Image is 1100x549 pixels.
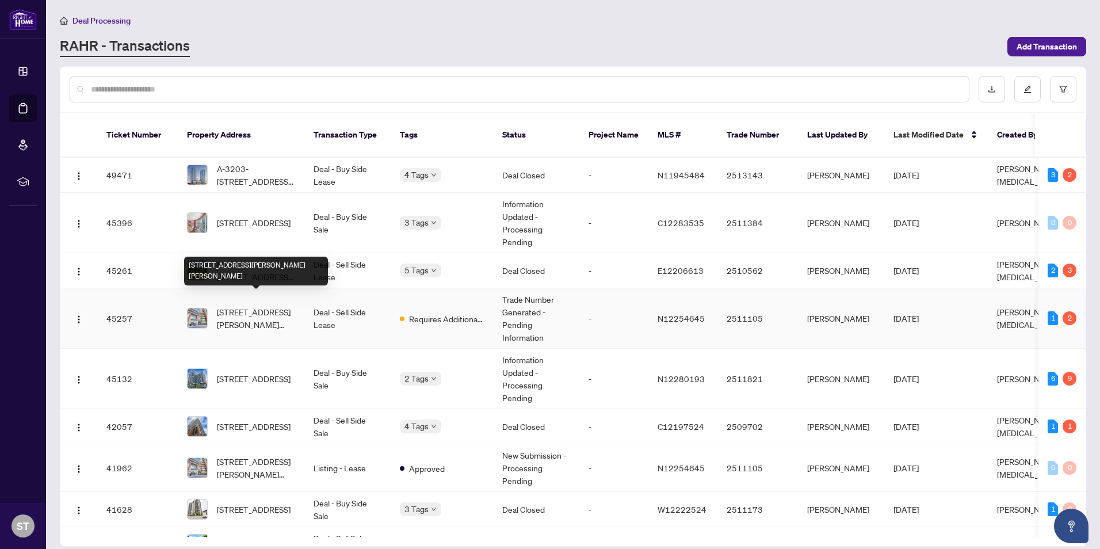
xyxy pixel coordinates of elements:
[304,409,391,444] td: Deal - Sell Side Sale
[1063,311,1076,325] div: 2
[304,158,391,193] td: Deal - Buy Side Lease
[1048,502,1058,516] div: 1
[798,158,884,193] td: [PERSON_NAME]
[1063,216,1076,230] div: 0
[493,158,579,193] td: Deal Closed
[1017,37,1077,56] span: Add Transaction
[798,349,884,409] td: [PERSON_NAME]
[493,444,579,492] td: New Submission - Processing Pending
[988,85,996,93] span: download
[717,193,798,253] td: 2511384
[658,313,705,323] span: N12254645
[579,113,648,158] th: Project Name
[97,113,178,158] th: Ticket Number
[409,462,445,475] span: Approved
[188,308,207,328] img: thumbnail-img
[1050,76,1076,102] button: filter
[217,306,295,331] span: [STREET_ADDRESS][PERSON_NAME][PERSON_NAME]
[404,502,429,516] span: 3 Tags
[1048,372,1058,386] div: 6
[997,415,1061,438] span: [PERSON_NAME][MEDICAL_DATA]
[493,409,579,444] td: Deal Closed
[304,193,391,253] td: Deal - Buy Side Sale
[798,444,884,492] td: [PERSON_NAME]
[70,459,88,477] button: Logo
[188,417,207,436] img: thumbnail-img
[404,372,429,385] span: 2 Tags
[74,506,83,515] img: Logo
[17,518,29,534] span: ST
[431,376,437,382] span: down
[60,36,190,57] a: RAHR - Transactions
[658,218,704,228] span: C12283535
[658,504,706,514] span: W12222524
[979,76,1005,102] button: download
[884,113,988,158] th: Last Modified Date
[997,259,1061,282] span: [PERSON_NAME][MEDICAL_DATA]
[97,409,178,444] td: 42057
[70,500,88,518] button: Logo
[579,288,648,349] td: -
[1023,85,1032,93] span: edit
[74,464,83,474] img: Logo
[217,420,291,433] span: [STREET_ADDRESS]
[184,257,328,285] div: [STREET_ADDRESS][PERSON_NAME][PERSON_NAME]
[70,309,88,327] button: Logo
[493,492,579,527] td: Deal Closed
[74,423,83,432] img: Logo
[70,166,88,184] button: Logo
[188,369,207,388] img: thumbnail-img
[431,424,437,429] span: down
[893,421,919,432] span: [DATE]
[658,170,705,180] span: N11945484
[1054,509,1088,543] button: Open asap
[304,288,391,349] td: Deal - Sell Side Lease
[97,444,178,492] td: 41962
[217,503,291,516] span: [STREET_ADDRESS]
[579,349,648,409] td: -
[431,506,437,512] span: down
[431,268,437,273] span: down
[217,372,291,385] span: [STREET_ADDRESS]
[304,349,391,409] td: Deal - Buy Side Sale
[70,261,88,280] button: Logo
[74,267,83,276] img: Logo
[74,171,83,181] img: Logo
[217,455,295,481] span: [STREET_ADDRESS][PERSON_NAME][PERSON_NAME]
[404,216,429,229] span: 3 Tags
[1063,168,1076,182] div: 2
[1063,372,1076,386] div: 9
[1063,461,1076,475] div: 0
[579,409,648,444] td: -
[404,168,429,181] span: 4 Tags
[717,288,798,349] td: 2511105
[1007,37,1086,56] button: Add Transaction
[997,163,1061,186] span: [PERSON_NAME][MEDICAL_DATA]
[579,492,648,527] td: -
[304,113,391,158] th: Transaction Type
[217,216,291,229] span: [STREET_ADDRESS]
[579,444,648,492] td: -
[72,16,131,26] span: Deal Processing
[404,420,429,433] span: 4 Tags
[893,265,919,276] span: [DATE]
[1014,76,1041,102] button: edit
[493,288,579,349] td: Trade Number Generated - Pending Information
[493,193,579,253] td: Information Updated - Processing Pending
[304,444,391,492] td: Listing - Lease
[798,288,884,349] td: [PERSON_NAME]
[648,113,717,158] th: MLS #
[658,265,704,276] span: E12206613
[70,417,88,436] button: Logo
[1063,264,1076,277] div: 3
[717,492,798,527] td: 2511173
[798,113,884,158] th: Last Updated By
[74,219,83,228] img: Logo
[70,369,88,388] button: Logo
[893,373,919,384] span: [DATE]
[70,213,88,232] button: Logo
[188,165,207,185] img: thumbnail-img
[391,113,493,158] th: Tags
[1048,461,1058,475] div: 0
[798,409,884,444] td: [PERSON_NAME]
